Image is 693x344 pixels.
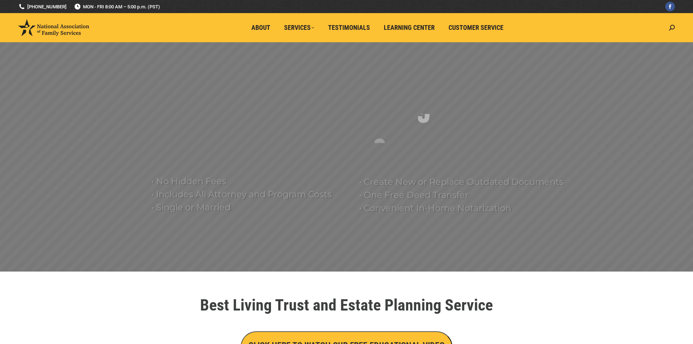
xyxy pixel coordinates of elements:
[328,24,370,32] span: Testimonials
[417,97,430,126] div: 9
[74,3,160,10] span: MON - FRI 8:00 AM – 5:00 p.m. (PST)
[449,24,503,32] span: Customer Service
[443,21,509,35] a: Customer Service
[359,175,570,215] rs-layer: • Create New or Replace Outdated Documents • One Free Deed Transfer • Convenient In-Home Notariza...
[151,175,350,214] rs-layer: • No Hidden Fees • Includes All Attorney and Program Costs • Single or Married
[18,19,89,36] img: National Association of Family Services
[143,297,550,313] h1: Best Living Trust and Estate Planning Service
[327,142,339,171] div: R
[374,136,386,165] div: S
[384,24,435,32] span: Learning Center
[665,2,675,11] a: Facebook page opens in new window
[246,21,275,35] a: About
[323,21,375,35] a: Testimonials
[379,21,440,35] a: Learning Center
[284,24,314,32] span: Services
[251,24,270,32] span: About
[18,3,67,10] a: [PHONE_NUMBER]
